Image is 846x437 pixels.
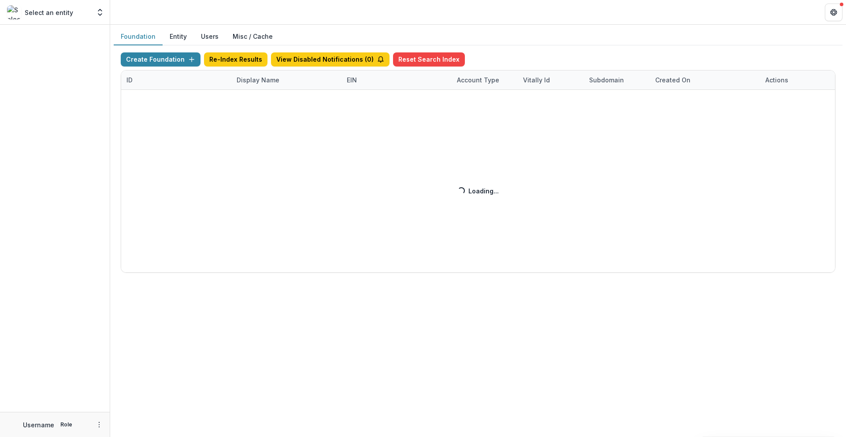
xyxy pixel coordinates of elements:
img: Select an entity [7,5,21,19]
p: Select an entity [25,8,73,17]
p: Role [58,421,75,429]
button: Entity [163,28,194,45]
button: Users [194,28,226,45]
button: Misc / Cache [226,28,280,45]
button: Get Help [825,4,842,21]
button: Foundation [114,28,163,45]
p: Username [23,420,54,430]
button: Open entity switcher [94,4,106,21]
button: More [94,419,104,430]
